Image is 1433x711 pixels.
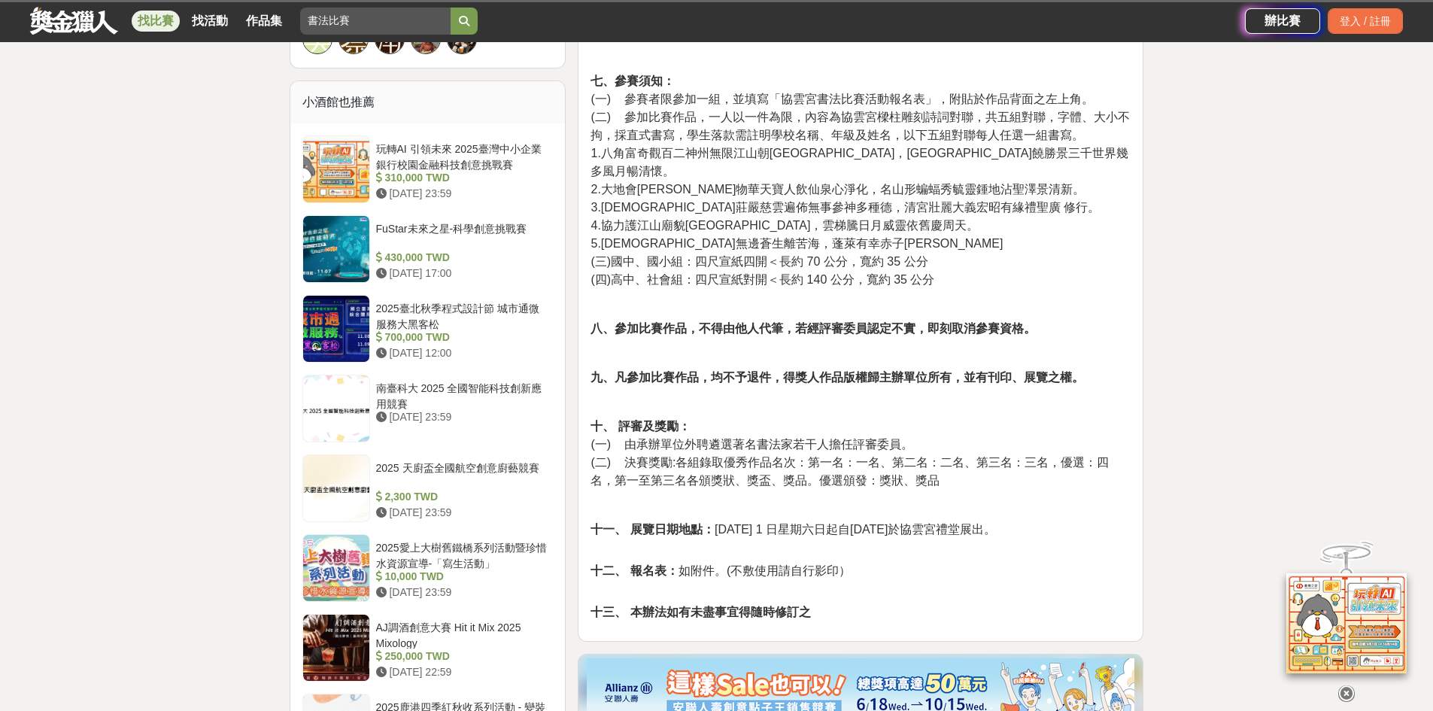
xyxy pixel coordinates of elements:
strong: 九、凡參加比賽作品，均不予退件，得獎人作品版權歸主辦單位所有，並有刊印、展覽之權。 [591,371,1084,384]
span: (四)高中、社會組：四尺宣紙對開＜長約 140 公分，寬約 35 公分 [591,273,934,286]
span: 5.[DEMOGRAPHIC_DATA]無邊蒼生離苦海，蓬萊有幸赤子[PERSON_NAME] [591,237,1003,250]
a: 作品集 [240,11,288,32]
a: 2025愛上大樹舊鐵橋系列活動暨珍惜水資源宣導-「寫生活動」 10,000 TWD [DATE] 23:59 [302,534,554,602]
strong: 十、 評審及獎勵： [591,420,690,433]
div: 南臺科大 2025 全國智能科技創新應用競賽 [376,381,548,409]
div: [DATE] 23:59 [376,585,548,600]
span: (二) 決賽獎勵:各組錄取優秀作品名次：第一名：一名、第二名：二名、第三名：三名，優選：四名，第一至第三名各頒獎狀、獎盃、獎品。優選頒發：獎狀、獎品 [591,456,1109,487]
span: (二) 參加比賽作品，一人以一件為限，內容為協雲宮樑柱雕刻詩詞對聯，共五組對聯，字體、大小不拘，採直式書寫，學生落款需註明學校名稱、年級及姓名，以下五組對聯每人任選一組書寫。 [591,111,1129,141]
span: 4.協力護江山廟貌[GEOGRAPHIC_DATA]，雲梯騰日月威靈依舊慶周天。 [591,219,979,232]
a: 找比賽 [132,11,180,32]
div: 小酒館也推薦 [290,81,566,123]
strong: 八、參加比賽作品，不得由他人代筆，若經評審委員認定不實，即刻取消參賽資格。 [591,322,1036,335]
div: FuStar未來之星-科學創意挑戰賽 [376,221,548,250]
div: 2,300 TWD [376,489,548,505]
div: 700,000 TWD [376,330,548,345]
div: [DATE] 22:59 [376,664,548,680]
div: 玩轉AI 引領未來 2025臺灣中小企業銀行校園金融科技創意挑戰賽 [376,141,548,170]
a: 南臺科大 2025 全國智能科技創新應用競賽 [DATE] 23:59 [302,375,554,442]
div: 310,000 TWD [376,170,548,186]
div: 10,000 TWD [376,569,548,585]
span: 如附件。(不敷使用請自行影印） [591,564,851,577]
span: (一) 由承辦單位外聘遴選著名書法家若干人擔任評審委員。 [591,438,912,451]
div: 2025 天廚盃全國航空創意廚藝競賽 [376,460,548,489]
strong: 七、參賽須知： [591,74,675,87]
strong: 十二、 報名表： [591,564,678,577]
div: AJ調酒創意大賽 Hit it Mix 2025 Mixology [376,620,548,649]
a: 2025臺北秋季程式設計節 城市通微服務大黑客松 700,000 TWD [DATE] 12:00 [302,295,554,363]
div: 250,000 TWD [376,649,548,664]
div: [DATE] 23:59 [376,409,548,425]
div: 2025愛上大樹舊鐵橋系列活動暨珍惜水資源宣導-「寫生活動」 [376,540,548,569]
div: 2025臺北秋季程式設計節 城市通微服務大黑客松 [376,301,548,330]
div: [DATE] 23:59 [376,505,548,521]
img: d2146d9a-e6f6-4337-9592-8cefde37ba6b.png [1286,573,1407,673]
a: 辦比賽 [1245,8,1320,34]
a: 2025 天廚盃全國航空創意廚藝競賽 2,300 TWD [DATE] 23:59 [302,454,554,522]
a: 玩轉AI 引領未來 2025臺灣中小企業銀行校園金融科技創意挑戰賽 310,000 TWD [DATE] 23:59 [302,135,554,203]
a: AJ調酒創意大賽 Hit it Mix 2025 Mixology 250,000 TWD [DATE] 22:59 [302,614,554,682]
span: 1.八角富奇觀百二神州無限江山朝[GEOGRAPHIC_DATA]，[GEOGRAPHIC_DATA]饒勝景三千世界幾多風月暢清懷。 [591,147,1128,178]
div: 430,000 TWD [376,250,548,266]
a: FuStar未來之星-科學創意挑戰賽 430,000 TWD [DATE] 17:00 [302,215,554,283]
div: [DATE] 12:00 [376,345,548,361]
strong: 十一、 展覽日期地點： [591,523,714,536]
span: (一) 參賽者限參加一組，並填寫「協雲宮書法比賽活動報名表」，附貼於作品背面之左上角。 [591,93,1093,105]
div: 登入 / 註冊 [1328,8,1403,34]
a: 找活動 [186,11,234,32]
span: 2.大地會[PERSON_NAME]物華天寶人飲仙泉心淨化，名山形蝙蝠秀毓靈鍾地沾聖澤景清新。 [591,183,1085,196]
input: 2025土地銀行校園金融創意挑戰賽：從你出發 開啟智慧金融新頁 [300,8,451,35]
span: (三)國中、國小組：四尺宣紙四開＜長約 70 公分，寬約 35 公分 [591,255,928,268]
strong: 十三、 本辦法如有未盡事宜得隨時修訂之 [591,606,810,618]
div: [DATE] 17:00 [376,266,548,281]
span: 3.[DEMOGRAPHIC_DATA]莊嚴慈雲遍佈無事參神多種德，清宮壯麗大義宏昭有緣禮聖廣 修行。 [591,201,1100,214]
span: [DATE] 1 日星期六日起自[DATE]於協雲宮禮堂展出。 [591,523,996,536]
div: [DATE] 23:59 [376,186,548,202]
